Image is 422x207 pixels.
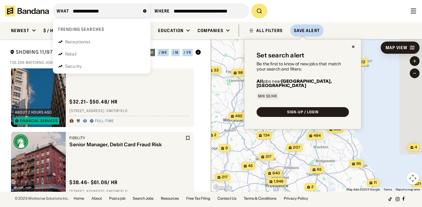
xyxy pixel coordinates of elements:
div: / wk [159,51,167,54]
div: $ 32.21 - $50.48 / hr [69,99,118,105]
div: what [57,8,69,14]
div: Full-time [95,119,114,124]
div: Security [65,64,82,68]
div: [STREET_ADDRESS] · Smithfield [69,189,190,194]
span: 45 [248,163,253,169]
div: SIGN-UP / LOGIN [287,110,318,114]
a: Free Tax Filing [186,197,210,200]
div: / m [173,51,178,54]
div: Newest [11,28,29,33]
a: Terms (opens in new tab) [383,188,392,191]
span: 217 [222,175,228,180]
div: 730,206 matching jobs on [DOMAIN_NAME] [10,60,201,65]
span: 65 [317,167,322,172]
span: 2 [311,184,314,190]
span: 98 [238,70,243,75]
span: 33 [214,68,219,73]
span: 95 [356,161,361,166]
span: Map data ©2025 Google [346,188,380,191]
div: [STREET_ADDRESS] · Smithfield [69,109,190,114]
div: about 2 hours ago [15,111,52,114]
div: Receptionist [65,40,91,44]
span: 640 [272,171,280,176]
a: Resources [161,197,179,200]
div: Save Alert [294,28,320,33]
span: 4 [415,145,417,150]
span: 134 [263,133,270,138]
div: ALL FILTERS [256,28,283,33]
div: jobs near [257,79,349,88]
a: About [91,197,102,200]
a: Home [74,197,84,200]
div: Set search alert [257,52,304,59]
img: Bandana logotype [5,5,49,16]
a: Privacy Policy [284,197,308,200]
button: Map camera controls [407,172,419,184]
div: / yr [184,51,191,54]
div: $ 38.46 - $61.06 / hr [69,179,118,186]
span: 11 [374,180,377,185]
div: Retail [65,52,76,56]
div: Senior Manager, Debit Card Fraud Risk [69,142,184,147]
div: Fidelity [69,136,184,140]
span: 492 [235,114,242,119]
div: Trending searches [58,27,104,32]
div: $ / hour [43,28,62,33]
div: Map View [386,45,407,50]
a: Open this area in Google Maps (opens a new window) [213,184,233,192]
div: grid [10,68,201,192]
span: 2 [214,133,217,138]
a: Report a map error [396,188,420,191]
div: Be the first to know of new jobs that match your search and filters: [257,61,349,72]
span: 1,946 [274,179,283,184]
a: Contact Us [217,197,236,200]
a: Search Jobs [133,197,154,200]
div: Education [158,28,183,33]
a: Terms & Conditions [244,197,276,200]
span: 9 [225,146,228,151]
span: 484 [313,133,321,138]
div: Where [154,8,170,14]
div: about 2 hours ago [15,191,52,195]
span: 207 [293,145,300,150]
div: Companies [198,28,223,33]
b: [GEOGRAPHIC_DATA], [GEOGRAPHIC_DATA] [257,78,332,88]
img: Fidelity logo [13,134,28,149]
div: Min $0/hr [258,94,277,98]
div: Showing 11,197 Verified Jobs [10,49,135,56]
div: © 2025 Workwise Solutions Inc. [15,197,69,200]
span: 22 [361,60,365,65]
a: Post a job [109,197,125,200]
b: All [257,78,262,84]
img: Google [213,184,233,192]
span: 317 [265,154,272,159]
div: Financial Services [20,119,58,123]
